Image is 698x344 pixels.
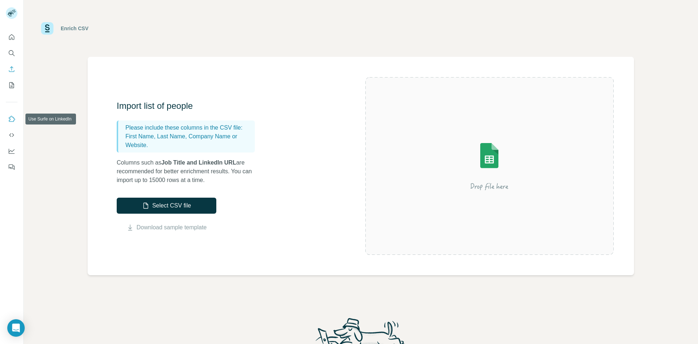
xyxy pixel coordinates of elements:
button: Select CSV file [117,198,216,214]
button: My lists [6,79,17,92]
p: Please include these columns in the CSV file: [125,123,252,132]
p: Columns such as are recommended for better enrichment results. You can import up to 15000 rows at... [117,158,262,185]
button: Use Surfe API [6,128,17,142]
img: Surfe Illustration - Drop file here or select below [424,122,555,210]
button: Quick start [6,31,17,44]
img: Surfe Logo [41,22,53,35]
button: Search [6,47,17,60]
button: Dashboard [6,145,17,158]
p: First Name, Last Name, Company Name or Website. [125,132,252,150]
button: Feedback [6,161,17,174]
div: Open Intercom Messenger [7,319,25,337]
button: Enrich CSV [6,63,17,76]
span: Job Title and LinkedIn URL [161,159,236,166]
h3: Import list of people [117,100,262,112]
div: Enrich CSV [61,25,88,32]
a: Download sample template [137,223,207,232]
button: Use Surfe on LinkedIn [6,112,17,126]
button: Download sample template [117,223,216,232]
